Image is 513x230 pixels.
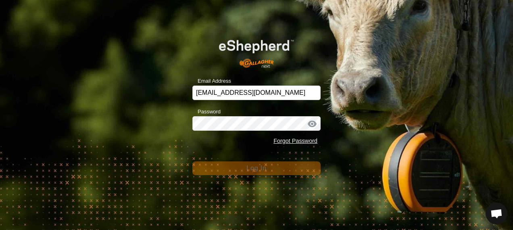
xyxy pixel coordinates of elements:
button: Log In [192,161,321,175]
img: E-shepherd Logo [205,29,308,73]
label: Password [192,108,221,116]
span: Log In [246,165,266,171]
label: Email Address [192,77,231,85]
div: Open chat [486,203,507,224]
input: Email Address [192,86,321,100]
a: Forgot Password [273,138,317,144]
